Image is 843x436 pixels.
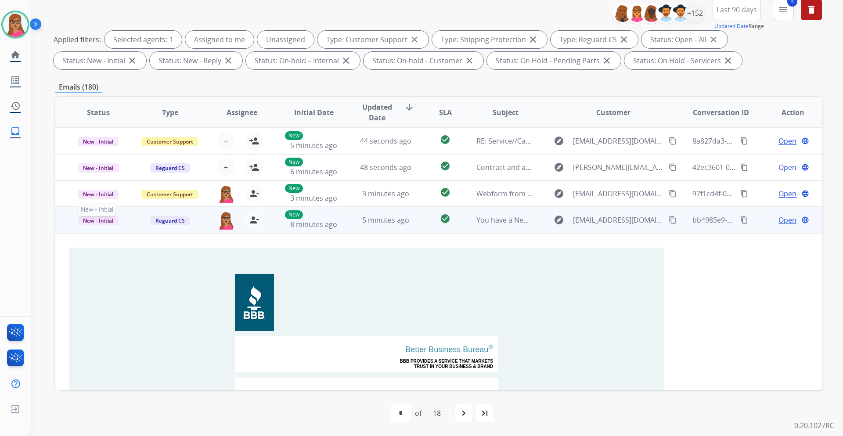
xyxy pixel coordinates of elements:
mat-icon: content_copy [669,163,677,171]
mat-icon: content_copy [669,137,677,145]
div: Status: On Hold - Pending Parts [487,52,621,69]
span: [EMAIL_ADDRESS][DOMAIN_NAME] [573,188,663,199]
span: 8a827da3-a234-44b8-9d50-4fc5692bc171 [692,136,827,146]
td: BBB PROVIDES A SERVICE THAT MARKETS TRUST IN YOUR BUSINESS & BRAND [252,359,493,369]
th: Action [750,97,822,128]
span: Assignee [227,107,257,118]
mat-icon: list_alt [10,75,21,86]
mat-icon: menu [778,4,789,15]
div: Assigned to me [185,31,254,48]
mat-icon: content_copy [740,163,748,171]
mat-icon: close [127,55,137,66]
span: Contract and account [476,162,548,172]
span: 5 minutes ago [362,215,409,225]
p: Applied filters: [54,34,101,45]
mat-icon: person_remove [249,188,259,199]
mat-icon: explore [554,162,564,173]
span: Customer Support [141,137,198,146]
mat-icon: person_add [249,136,259,146]
span: Status [87,107,110,118]
span: 97f1cd4f-0cc8-4751-8d10-6bf47c3d4fc3 [692,189,820,198]
span: New - Initial [79,203,115,216]
button: + [217,132,235,150]
span: Initial Date [294,107,334,118]
span: RE: Service//Case#10617587 [ thread::R1veOPUzBf-2p03biLibHDk:: ] [476,136,697,146]
mat-icon: close [528,34,538,45]
p: New [285,131,303,140]
mat-icon: close [409,34,420,45]
mat-icon: person_add [249,162,259,173]
div: Status: On-hold - Customer [364,52,483,69]
mat-icon: explore [554,188,564,199]
span: Open [778,215,796,225]
span: 6 minutes ago [290,167,337,177]
div: Type: Reguard CS [551,31,638,48]
img: agent-avatar [217,185,235,203]
mat-icon: content_copy [669,190,677,198]
mat-icon: close [341,55,351,66]
span: 42ec3601-04b5-49b5-9cca-f630abf38fda [692,162,823,172]
span: [EMAIL_ADDRESS][DOMAIN_NAME] [573,215,663,225]
span: [PERSON_NAME][EMAIL_ADDRESS][DOMAIN_NAME] [573,162,663,173]
mat-icon: language [801,216,809,224]
mat-icon: close [723,55,733,66]
span: 44 seconds ago [360,136,411,146]
div: Status: On-hold – Internal [246,52,360,69]
span: Reguard CS [150,216,190,225]
mat-icon: language [801,190,809,198]
span: Open [778,162,796,173]
span: Open [778,188,796,199]
div: of [415,408,421,418]
mat-icon: close [223,55,234,66]
mat-icon: language [801,163,809,171]
span: 48 seconds ago [360,162,411,172]
div: Type: Shipping Protection [432,31,547,48]
span: SLA [439,107,452,118]
mat-icon: close [602,55,612,66]
p: Emails (180) [55,82,102,93]
img: agent-avatar [217,211,235,230]
p: New [285,158,303,166]
span: 3 minutes ago [362,189,409,198]
img: BBB [235,274,274,331]
span: Conversation ID [693,107,749,118]
span: 5 minutes ago [290,141,337,150]
mat-icon: check_circle [440,187,450,198]
button: Updated Date [714,23,749,30]
mat-icon: explore [554,136,564,146]
img: avatar [3,12,28,37]
mat-icon: last_page [479,408,490,418]
td: Better Business Bureau [252,345,493,359]
mat-icon: history [10,101,21,111]
span: You have a New Message from BBB Serving [GEOGRAPHIC_DATA][US_STATE], Consumer Complaint #23730519 [476,215,839,225]
div: Status: New - Initial [54,52,146,69]
mat-icon: check_circle [440,134,450,145]
mat-icon: check_circle [440,161,450,171]
mat-icon: check_circle [440,213,450,224]
mat-icon: content_copy [740,190,748,198]
mat-icon: person_remove [249,215,259,225]
span: Webform from [EMAIL_ADDRESS][DOMAIN_NAME] on [DATE] [476,189,675,198]
div: Type: Customer Support [317,31,429,48]
mat-icon: delete [806,4,817,15]
span: + [224,162,228,173]
mat-icon: close [619,34,629,45]
span: New - Initial [78,216,119,225]
span: + [224,136,228,146]
span: bb4985e9-2449-4487-9a2b-07b150a387a0 [692,215,829,225]
span: Updated Date [357,102,397,123]
mat-icon: language [801,137,809,145]
div: Unassigned [257,31,314,48]
mat-icon: content_copy [669,216,677,224]
mat-icon: arrow_downward [404,102,414,112]
div: Status: Open - All [641,31,728,48]
p: 0.20.1027RC [794,420,834,431]
div: Selected agents: 1 [104,31,182,48]
span: Open [778,136,796,146]
mat-icon: content_copy [740,216,748,224]
mat-icon: inbox [10,126,21,137]
sup: ® [488,343,493,351]
div: Status: On Hold - Servicers [624,52,742,69]
mat-icon: content_copy [740,137,748,145]
span: 3 minutes ago [290,193,337,203]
